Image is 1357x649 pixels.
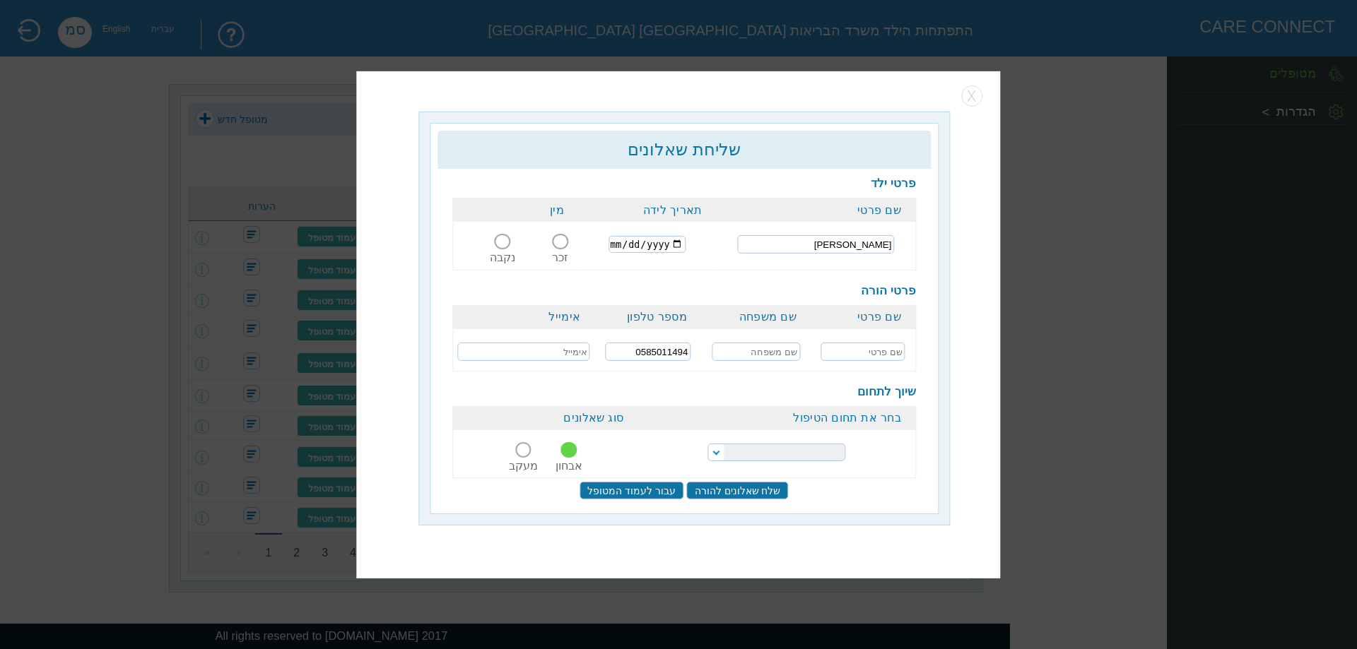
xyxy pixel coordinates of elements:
h2: שליחת שאלונים [445,140,924,160]
label: נקבה [490,251,515,263]
label: אבחון [556,460,582,472]
input: תאריך לידה [609,236,686,253]
th: סוג שאלונים [453,406,638,430]
input: עבור לעמוד המטופל [580,482,683,499]
b: שיוך לתחום [857,385,916,398]
th: שם משפחה [701,305,811,329]
input: שם פרטי [821,343,905,361]
input: אימייל [458,343,590,361]
input: שם משפחה [712,343,800,361]
th: אימייל [453,305,595,329]
th: מספר טלפון [595,305,702,329]
th: שם פרטי [811,305,916,329]
input: שם פרטי [737,235,894,254]
th: בחר את תחום הטיפול [638,406,916,430]
input: מספר טלפון [605,343,691,361]
th: מין [453,198,578,222]
b: פרטי הורה [861,284,916,297]
b: פרטי ילד [871,177,916,190]
input: שלח שאלונים להורה [687,482,789,499]
label: מעקב [509,460,538,472]
th: תאריך לידה [578,198,717,222]
th: שם פרטי [717,198,916,222]
label: זכר [552,251,568,263]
